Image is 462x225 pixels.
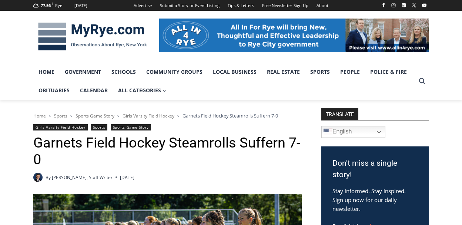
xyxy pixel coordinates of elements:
[332,186,418,213] p: Stay informed. Stay inspired. Sign up now for our daily newsletter.
[52,174,113,181] a: [PERSON_NAME], Staff Writer
[33,81,75,100] a: Obituaries
[49,113,51,119] span: >
[76,113,114,119] a: Sports Game Story
[33,113,46,119] a: Home
[118,86,166,95] span: All Categories
[141,63,208,81] a: Community Groups
[33,112,302,119] nav: Breadcrumbs
[75,81,113,100] a: Calendar
[420,1,429,10] a: YouTube
[262,63,305,81] a: Real Estate
[106,63,141,81] a: Schools
[159,19,429,52] img: All in for Rye
[389,1,398,10] a: Instagram
[91,124,107,130] a: Sports
[332,158,418,181] h3: Don't miss a single story!
[123,113,174,119] a: Girls Varsity Field Hockey
[177,113,180,119] span: >
[120,174,134,181] time: [DATE]
[33,173,43,182] img: Charlie Morris headshot PROFESSIONAL HEADSHOT
[33,63,60,81] a: Home
[399,1,408,10] a: Linkedin
[415,75,429,88] button: View Search Form
[379,1,388,10] a: Facebook
[55,2,62,9] div: Rye
[33,124,88,130] a: Girls Varsity Field Hockey
[321,126,385,138] a: English
[33,135,302,168] h1: Garnets Field Hockey Steamrolls Suffern 7-0
[324,128,332,136] img: en
[113,81,171,100] a: All Categories
[41,3,51,8] span: 77.56
[208,63,262,81] a: Local Business
[117,113,120,119] span: >
[46,174,51,181] span: By
[70,113,73,119] span: >
[183,112,278,119] span: Garnets Field Hockey Steamrolls Suffern 7-0
[33,173,43,182] a: Author image
[33,17,152,56] img: MyRye.com
[74,2,87,9] div: [DATE]
[111,124,151,130] a: Sports Game Story
[365,63,412,81] a: Police & Fire
[409,1,418,10] a: X
[54,113,67,119] a: Sports
[335,63,365,81] a: People
[305,63,335,81] a: Sports
[33,63,415,100] nav: Primary Navigation
[60,63,106,81] a: Government
[52,1,53,6] span: F
[321,108,358,120] strong: TRANSLATE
